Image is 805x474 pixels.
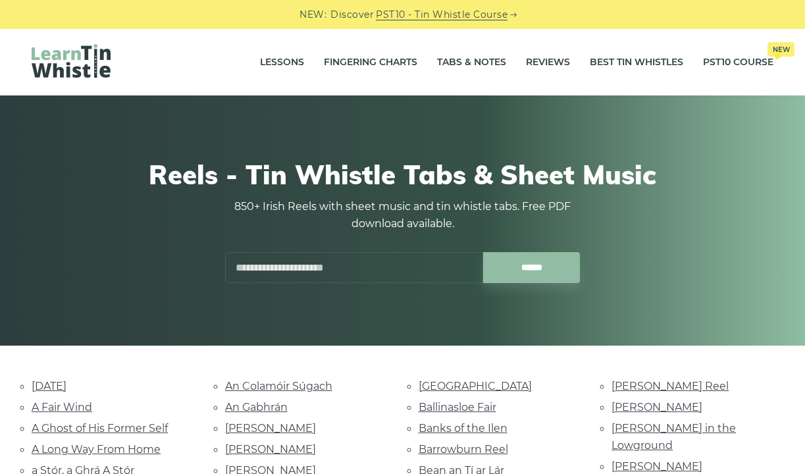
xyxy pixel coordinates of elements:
a: Ballinasloe Fair [419,401,496,413]
a: Reviews [526,46,570,79]
a: [PERSON_NAME] [611,460,702,473]
a: A Ghost of His Former Self [32,422,168,434]
a: Best Tin Whistles [590,46,683,79]
a: A Fair Wind [32,401,92,413]
h1: Reels - Tin Whistle Tabs & Sheet Music [38,159,767,190]
a: A Long Way From Home [32,443,161,456]
a: An Gabhrán [225,401,288,413]
a: [GEOGRAPHIC_DATA] [419,380,532,392]
a: [DATE] [32,380,66,392]
a: [PERSON_NAME] [225,422,316,434]
a: [PERSON_NAME] [611,401,702,413]
span: New [767,42,794,57]
p: 850+ Irish Reels with sheet music and tin whistle tabs. Free PDF download available. [225,198,581,232]
a: Banks of the Ilen [419,422,507,434]
a: Tabs & Notes [437,46,506,79]
img: LearnTinWhistle.com [32,44,111,78]
a: Lessons [260,46,304,79]
a: [PERSON_NAME] Reel [611,380,729,392]
a: [PERSON_NAME] in the Lowground [611,422,736,452]
a: An Colamóir Súgach [225,380,332,392]
a: PST10 CourseNew [703,46,773,79]
a: Fingering Charts [324,46,417,79]
a: [PERSON_NAME] [225,443,316,456]
a: Barrowburn Reel [419,443,508,456]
